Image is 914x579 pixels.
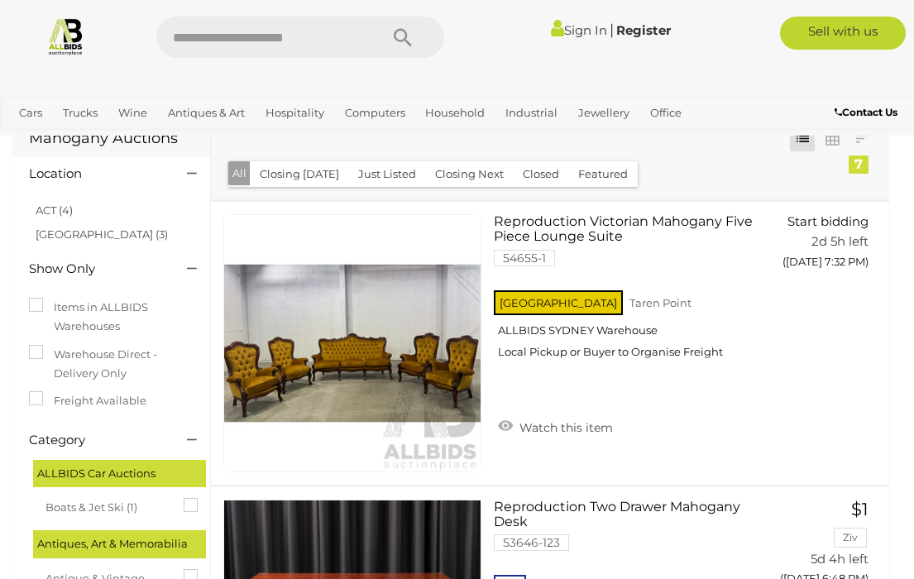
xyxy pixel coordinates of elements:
[780,17,906,50] a: Sell with us
[29,433,162,447] h4: Category
[161,99,251,127] a: Antiques & Art
[29,345,194,384] label: Warehouse Direct - Delivery Only
[849,156,869,174] div: 7
[250,161,349,187] button: Closing [DATE]
[112,99,154,127] a: Wine
[56,99,104,127] a: Trucks
[36,227,168,241] a: [GEOGRAPHIC_DATA] (3)
[12,127,60,154] a: Sports
[515,420,613,435] span: Watch this item
[361,17,444,58] button: Search
[787,213,869,229] span: Start bidding
[419,99,491,127] a: Household
[425,161,514,187] button: Closing Next
[29,167,162,181] h4: Location
[33,530,206,557] div: Antiques, Art & Memorabilia
[29,131,194,147] h1: Mahogany Auctions
[610,21,614,39] span: |
[551,22,607,38] a: Sign In
[568,161,638,187] button: Featured
[12,99,49,127] a: Cars
[851,499,869,519] span: $1
[348,161,426,187] button: Just Listed
[835,103,902,122] a: Contact Us
[36,203,73,217] a: ACT (4)
[33,460,206,487] div: ALLBIDS Car Auctions
[616,22,671,38] a: Register
[45,494,170,517] span: Boats & Jet Ski (1)
[506,214,764,371] a: Reproduction Victorian Mahogany Five Piece Lounge Suite 54655-1 [GEOGRAPHIC_DATA] Taren Point ALL...
[228,161,251,185] button: All
[29,391,146,410] label: Freight Available
[29,298,194,337] label: Items in ALLBIDS Warehouses
[513,161,569,187] button: Closed
[835,106,897,118] b: Contact Us
[259,99,331,127] a: Hospitality
[644,99,688,127] a: Office
[67,127,198,154] a: [GEOGRAPHIC_DATA]
[46,17,85,55] img: Allbids.com.au
[29,262,162,276] h4: Show Only
[499,99,564,127] a: Industrial
[572,99,636,127] a: Jewellery
[338,99,412,127] a: Computers
[788,214,873,277] a: Start bidding 2d 5h left ([DATE] 7:32 PM)
[494,414,617,438] a: Watch this item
